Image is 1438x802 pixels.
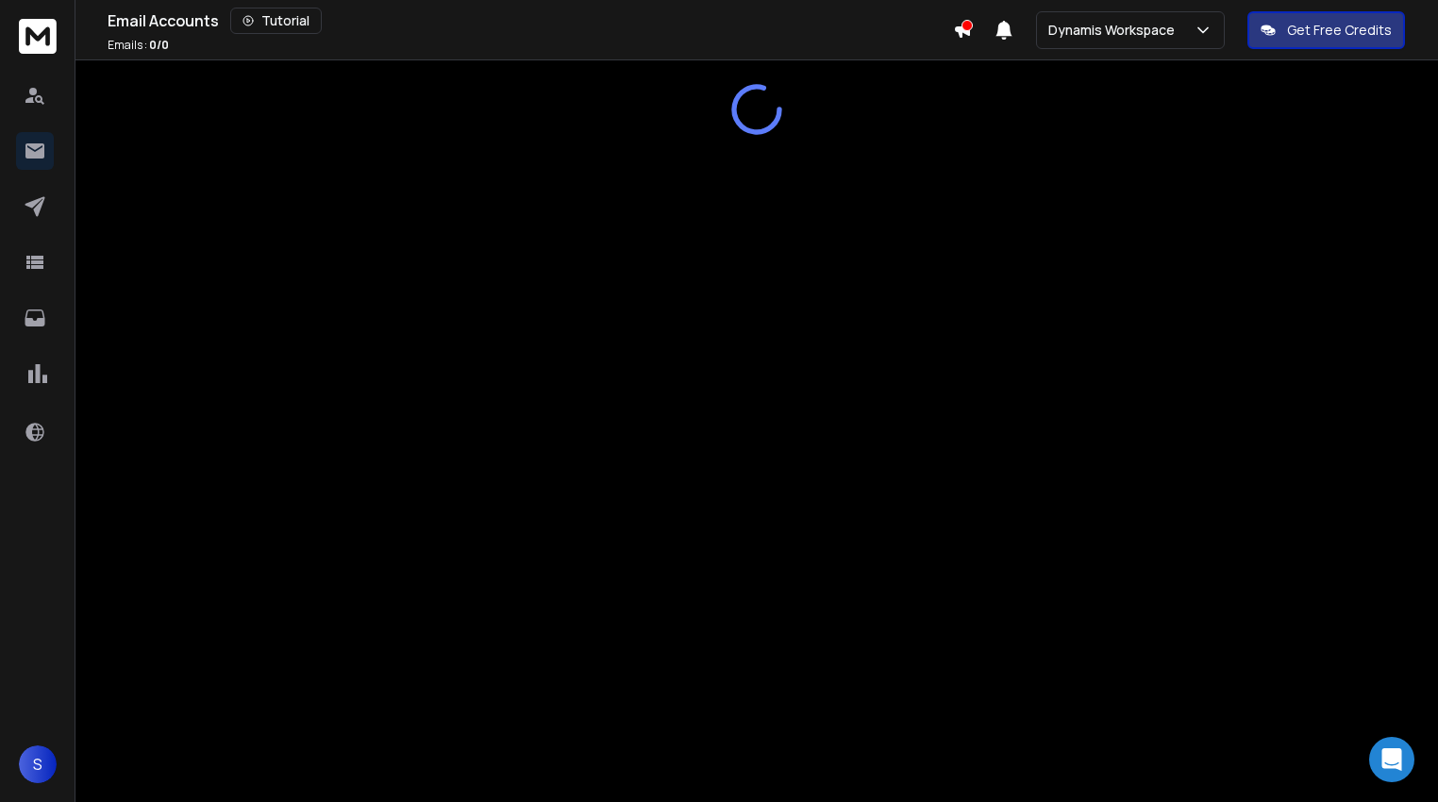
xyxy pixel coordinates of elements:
p: Dynamis Workspace [1048,21,1182,40]
button: S [19,745,57,783]
button: Tutorial [230,8,322,34]
p: Get Free Credits [1287,21,1392,40]
p: Emails : [108,38,169,53]
div: Open Intercom Messenger [1369,737,1414,782]
div: Email Accounts [108,8,953,34]
span: 0 / 0 [149,37,169,53]
button: Get Free Credits [1247,11,1405,49]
